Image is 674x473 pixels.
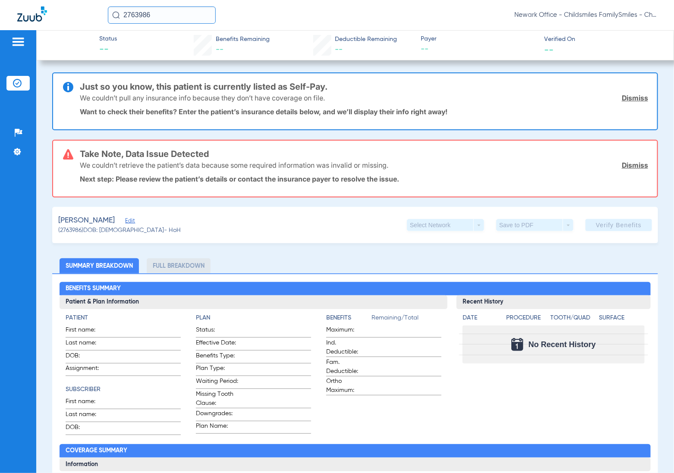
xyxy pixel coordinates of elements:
[60,444,650,458] h2: Coverage Summary
[622,161,648,169] a: Dismiss
[17,6,47,22] img: Zuub Logo
[551,313,596,323] h4: Tooth/Quad
[60,457,650,471] h3: Information
[421,44,537,55] span: --
[108,6,216,24] input: Search for patients
[511,338,523,351] img: Calendar
[196,326,238,337] span: Status:
[66,410,108,422] span: Last name:
[63,82,73,92] img: info-icon
[506,313,547,323] h4: Procedure
[544,35,660,44] span: Verified On
[60,282,650,296] h2: Benefits Summary
[80,175,648,183] p: Next step: Please review the patient’s details or contact the insurance payer to resolve the issue.
[622,94,648,102] a: Dismiss
[599,313,644,326] app-breakdown-title: Surface
[463,313,499,326] app-breakdown-title: Date
[80,94,325,102] p: We couldn’t pull any insurance info because they don’t have coverage on file.
[99,44,117,56] span: --
[544,45,554,54] span: --
[335,35,397,44] span: Deductible Remaining
[112,11,120,19] img: Search Icon
[326,326,368,337] span: Maximum:
[326,358,368,376] span: Fam. Deductible:
[66,385,181,394] h4: Subscriber
[66,423,108,435] span: DOB:
[66,364,108,376] span: Assignment:
[551,313,596,326] app-breakdown-title: Tooth/Quad
[58,226,181,235] span: (2763986) DOB: [DEMOGRAPHIC_DATA] - HoH
[60,258,139,273] li: Summary Breakdown
[196,409,238,421] span: Downgrades:
[80,82,648,91] h3: Just so you know, this patient is currently listed as Self-Pay.
[125,218,133,226] span: Edit
[66,351,108,363] span: DOB:
[506,313,547,326] app-breakdown-title: Procedure
[529,340,596,349] span: No Recent History
[196,390,238,408] span: Missing Tooth Clause:
[372,313,441,326] span: Remaining/Total
[631,432,674,473] iframe: Chat Widget
[196,338,238,350] span: Effective Date:
[216,35,270,44] span: Benefits Remaining
[66,326,108,337] span: First name:
[60,295,447,309] h3: Patient & Plan Information
[80,161,388,169] p: We couldn’t retrieve the patient’s data because some required information was invalid or missing.
[326,377,368,395] span: Ortho Maximum:
[335,46,343,53] span: --
[326,338,368,357] span: Ind. Deductible:
[326,313,372,323] h4: Benefits
[326,313,372,326] app-breakdown-title: Benefits
[463,313,499,323] h4: Date
[80,150,648,158] h3: Take Note, Data Issue Detected
[147,258,211,273] li: Full Breakdown
[196,422,238,433] span: Plan Name:
[196,377,238,388] span: Waiting Period:
[421,34,537,44] span: Payer
[66,313,181,323] h4: Patient
[99,34,117,44] span: Status
[599,313,644,323] h4: Surface
[514,11,657,19] span: Newark Office - Childsmiles FamilySmiles - ChildSmiles [GEOGRAPHIC_DATA] - [GEOGRAPHIC_DATA] Gene...
[11,37,25,47] img: hamburger-icon
[196,364,238,376] span: Plan Type:
[457,295,650,309] h3: Recent History
[58,215,115,226] span: [PERSON_NAME]
[216,46,224,53] span: --
[196,351,238,363] span: Benefits Type:
[63,149,73,160] img: error-icon
[66,338,108,350] span: Last name:
[80,107,648,116] p: Want to check their benefits? Enter the patient’s insurance details below, and we’ll display thei...
[66,397,108,409] span: First name:
[196,313,311,323] h4: Plan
